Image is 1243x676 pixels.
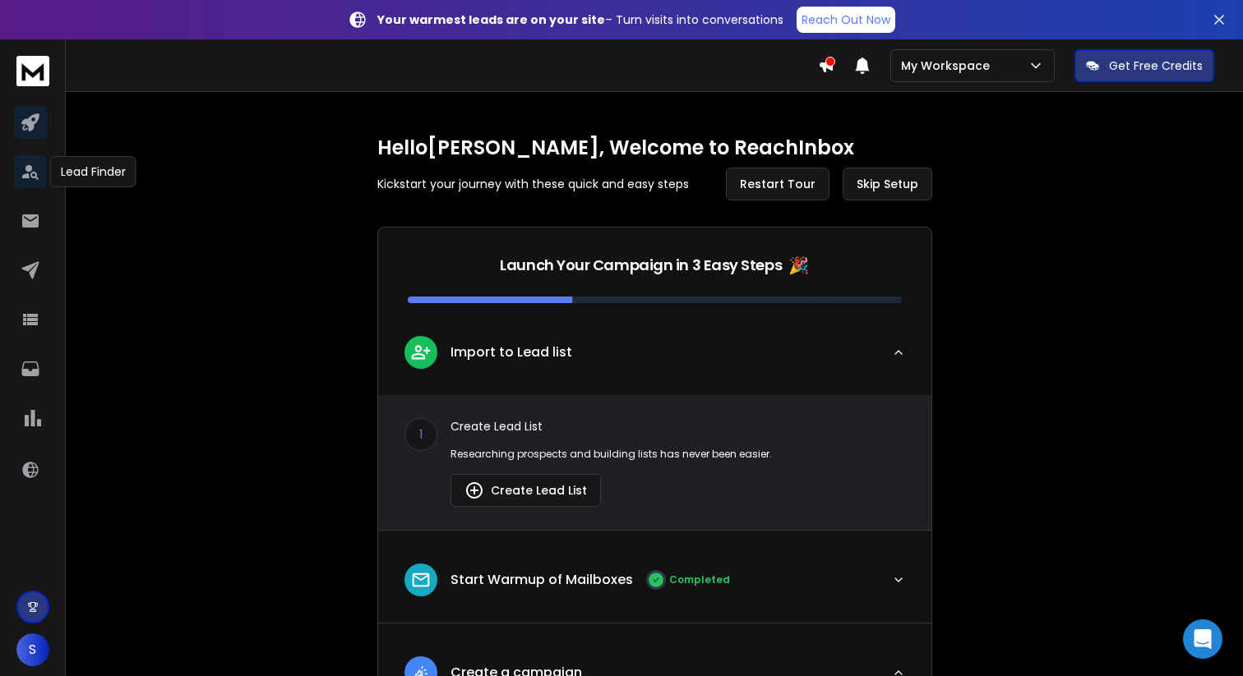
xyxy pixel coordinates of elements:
[451,474,601,507] button: Create Lead List
[50,156,136,187] div: Lead Finder
[16,633,49,666] button: S
[377,135,932,161] h1: Hello [PERSON_NAME] , Welcome to ReachInbox
[378,395,931,530] div: leadImport to Lead list
[16,56,49,86] img: logo
[843,168,932,200] button: Skip Setup
[500,254,782,277] p: Launch Your Campaign in 3 Easy Steps
[451,418,905,435] p: Create Lead List
[857,176,918,192] span: Skip Setup
[901,57,996,74] p: My Workspace
[451,343,572,362] p: Import to Lead list
[797,7,895,33] a: Reach Out Now
[377,11,783,28] p: – Turn visits into conversations
[410,569,432,591] img: lead
[404,418,437,451] div: 1
[1183,619,1222,659] div: Open Intercom Messenger
[788,254,809,277] span: 🎉
[1109,57,1203,74] p: Get Free Credits
[377,176,689,192] p: Kickstart your journey with these quick and easy steps
[802,11,890,28] p: Reach Out Now
[1074,49,1214,82] button: Get Free Credits
[726,168,829,200] button: Restart Tour
[378,550,931,623] button: leadStart Warmup of MailboxesCompleted
[410,342,432,362] img: lead
[669,573,730,586] p: Completed
[464,481,484,500] img: lead
[451,570,633,590] p: Start Warmup of Mailboxes
[451,448,905,461] p: Researching prospects and building lists has never been easier.
[377,11,605,28] strong: Your warmest leads are on your site
[378,323,931,395] button: leadImport to Lead list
